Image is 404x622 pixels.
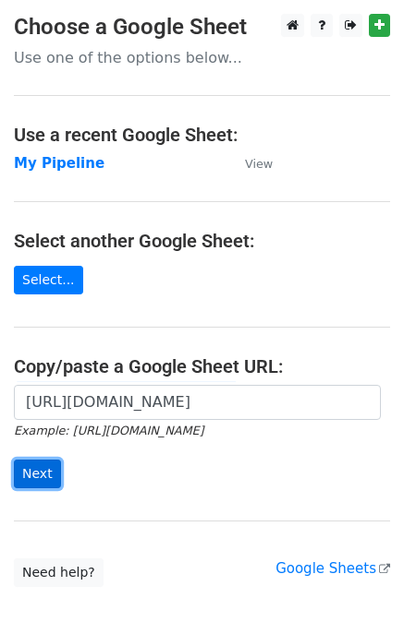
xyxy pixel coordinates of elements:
iframe: Chat Widget [312,533,404,622]
a: Select... [14,266,83,294]
h3: Choose a Google Sheet [14,14,390,41]
h4: Copy/paste a Google Sheet URL: [14,355,390,377]
input: Next [14,460,61,488]
a: View [226,155,273,172]
h4: Use a recent Google Sheet: [14,124,390,146]
a: Google Sheets [275,560,390,577]
a: My Pipeline [14,155,104,172]
input: Paste your Google Sheet URL here [14,385,381,420]
h4: Select another Google Sheet: [14,230,390,252]
small: View [245,157,273,171]
p: Use one of the options below... [14,48,390,67]
small: Example: [URL][DOMAIN_NAME] [14,424,203,437]
a: Need help? [14,558,104,587]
